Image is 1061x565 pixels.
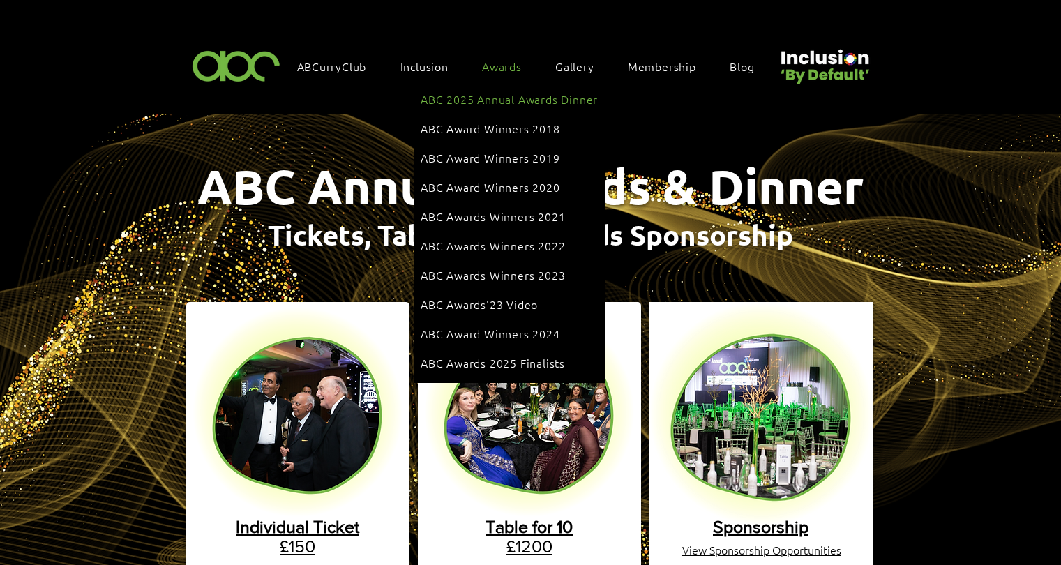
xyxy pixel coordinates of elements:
[297,59,367,74] span: ABCurryClub
[421,203,598,229] a: ABC Awards Winners 2021
[414,79,605,383] div: Awards
[421,262,598,288] a: ABC Awards Winners 2023
[421,291,598,317] a: ABC Awards'23 Video
[268,216,793,253] span: Tickets, Tables and Awards Sponsorship
[421,267,565,282] span: ABC Awards Winners 2023
[628,59,696,74] span: Membership
[290,52,776,81] nav: Site
[421,326,560,341] span: ABC Award Winners 2024
[193,307,402,517] img: single ticket.png
[421,296,538,312] span: ABC Awards'23 Video
[188,45,285,86] img: ABC-Logo-Blank-Background-01-01-2.png
[682,542,841,557] a: View Sponsorship Opportunities
[424,307,634,517] img: table ticket.png
[421,179,560,195] span: ABC Award Winners 2020
[421,209,565,224] span: ABC Awards Winners 2021
[421,115,598,142] a: ABC Award Winners 2018
[197,156,864,216] span: ABC Annual Awards & Dinner
[621,52,717,81] a: Membership
[421,91,598,107] span: ABC 2025 Annual Awards Dinner
[421,86,598,112] a: ABC 2025 Annual Awards Dinner
[475,52,543,81] div: Awards
[776,38,872,86] img: Untitled design (22).png
[723,52,775,81] a: Blog
[649,302,873,525] img: ABC AWARDS WEBSITE BACKGROUND BLOB (1).png
[421,238,565,253] span: ABC Awards Winners 2022
[400,59,449,74] span: Inclusion
[548,52,615,81] a: Gallery
[421,349,598,376] a: ABC Awards 2025 Finalists
[482,59,522,74] span: Awards
[421,232,598,259] a: ABC Awards Winners 2022
[393,52,469,81] div: Inclusion
[421,320,598,347] a: ABC Award Winners 2024
[421,144,598,171] a: ABC Award Winners 2019
[236,517,359,556] a: Individual Ticket£150
[730,59,754,74] span: Blog
[486,517,573,556] a: Table for 10£1200
[421,150,560,165] span: ABC Award Winners 2019
[236,517,359,536] span: Individual Ticket
[555,59,594,74] span: Gallery
[713,517,808,536] a: Sponsorship
[421,174,598,200] a: ABC Award Winners 2020
[421,121,560,136] span: ABC Award Winners 2018
[290,52,388,81] a: ABCurryClub
[486,517,573,536] span: Table for 10
[421,355,565,370] span: ABC Awards 2025 Finalists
